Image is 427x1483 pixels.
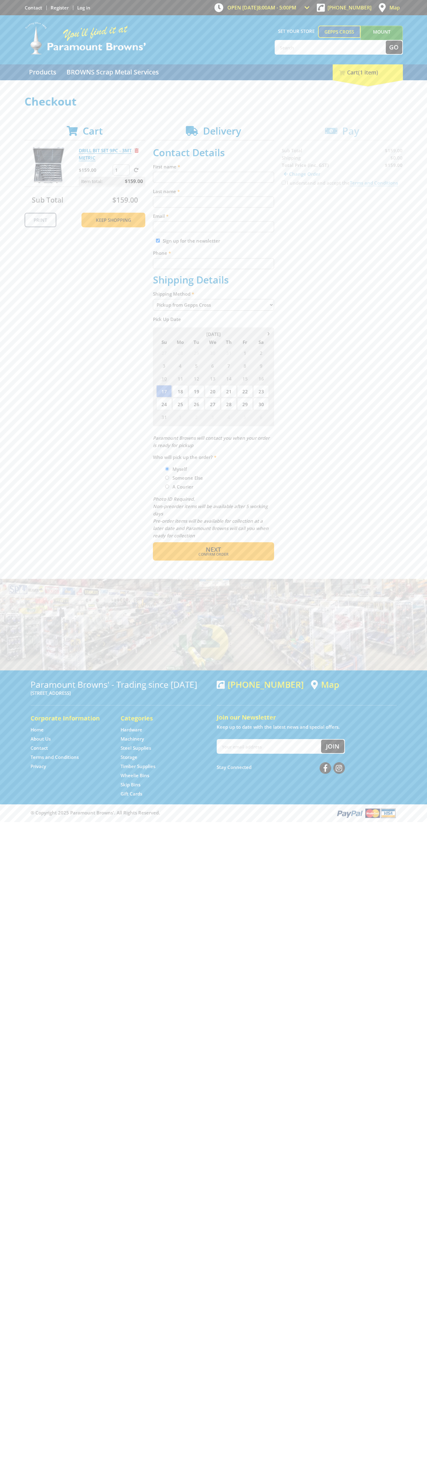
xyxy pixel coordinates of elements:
a: Go to the Home page [31,727,44,733]
select: Please select a shipping method. [153,299,274,311]
span: Sa [253,338,269,346]
a: Go to the BROWNS Scrap Metal Services page [62,64,163,80]
div: [PHONE_NUMBER] [217,680,304,689]
a: Go to the Machinery page [121,736,144,742]
span: 13 [205,372,220,384]
em: Paramount Browns will contact you when your order is ready for pickup [153,435,270,448]
span: 10 [156,372,172,384]
span: 18 [172,385,188,397]
span: 27 [156,347,172,359]
span: Set your store [275,26,318,37]
span: Fr [237,338,253,346]
span: 24 [156,398,172,410]
span: 28 [172,347,188,359]
input: Search [275,41,386,54]
span: 27 [205,398,220,410]
p: Keep up to date with the latest news and special offers. [217,723,397,731]
span: 30 [205,347,220,359]
span: 14 [221,372,237,384]
label: Shipping Method [153,290,274,298]
h1: Checkout [24,96,403,108]
input: Please enter your telephone number. [153,258,274,269]
a: Go to the Steel Supplies page [121,745,151,751]
label: A Courier [170,482,195,492]
span: 29 [189,347,204,359]
a: Go to the Hardware page [121,727,142,733]
span: 15 [237,372,253,384]
span: 11 [172,372,188,384]
span: 9 [253,359,269,372]
input: Please enter your last name. [153,197,274,207]
h5: Join our Newsletter [217,713,397,722]
input: Please enter your first name. [153,172,274,183]
label: Pick Up Date [153,316,274,323]
a: Keep Shopping [81,213,145,227]
input: Please select who will pick up the order. [165,485,169,489]
span: 5 [189,359,204,372]
span: 22 [237,385,253,397]
a: Go to the Privacy page [31,763,46,770]
span: Tu [189,338,204,346]
span: 12 [189,372,204,384]
button: Join [321,740,344,753]
span: 2 [253,347,269,359]
span: 25 [172,398,188,410]
h5: Corporate Information [31,714,108,723]
a: Go to the Timber Supplies page [121,763,155,770]
span: 17 [156,385,172,397]
label: Sign up for the newsletter [163,238,220,244]
a: Remove from cart [135,147,139,153]
span: 31 [156,411,172,423]
span: [DATE] [206,331,221,337]
label: Phone [153,249,274,257]
label: Last name [153,188,274,195]
span: 3 [205,411,220,423]
span: 3 [156,359,172,372]
span: 21 [221,385,237,397]
div: Cart [333,64,403,80]
button: Next Confirm order [153,542,274,561]
span: (1 item) [358,69,378,76]
a: Print [24,213,56,227]
span: 16 [253,372,269,384]
span: 4 [172,359,188,372]
span: 6 [253,411,269,423]
span: 7 [221,359,237,372]
a: Mount [PERSON_NAME] [360,26,403,49]
span: 1 [172,411,188,423]
a: Go to the Contact page [25,5,42,11]
span: 8 [237,359,253,372]
span: $159.00 [125,177,143,186]
span: Su [156,338,172,346]
span: 1 [237,347,253,359]
img: PayPal, Mastercard, Visa accepted [336,807,397,819]
h2: Contact Details [153,147,274,158]
span: 20 [205,385,220,397]
button: Go [386,41,402,54]
span: 6 [205,359,220,372]
a: Go to the About Us page [31,736,51,742]
a: Go to the Terms and Conditions page [31,754,79,760]
span: 19 [189,385,204,397]
span: 8:00am - 5:00pm [258,4,296,11]
input: Please select who will pick up the order. [165,476,169,480]
span: 30 [253,398,269,410]
input: Your email address [217,740,321,753]
a: Go to the Contact page [31,745,48,751]
span: Th [221,338,237,346]
span: $159.00 [112,195,138,205]
span: 2 [189,411,204,423]
p: $159.00 [79,166,111,174]
span: 5 [237,411,253,423]
h5: Categories [121,714,198,723]
input: Please enter your email address. [153,221,274,232]
input: Please select who will pick up the order. [165,467,169,471]
em: Photo ID Required. Non-preorder items will be available after 5 working days Pre-order items will... [153,496,269,539]
a: Go to the Storage page [121,754,137,760]
span: 28 [221,398,237,410]
span: 29 [237,398,253,410]
a: Go to the Skip Bins page [121,781,140,788]
a: Go to the Gift Cards page [121,791,142,797]
a: Go to the registration page [51,5,69,11]
label: Someone Else [170,473,205,483]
